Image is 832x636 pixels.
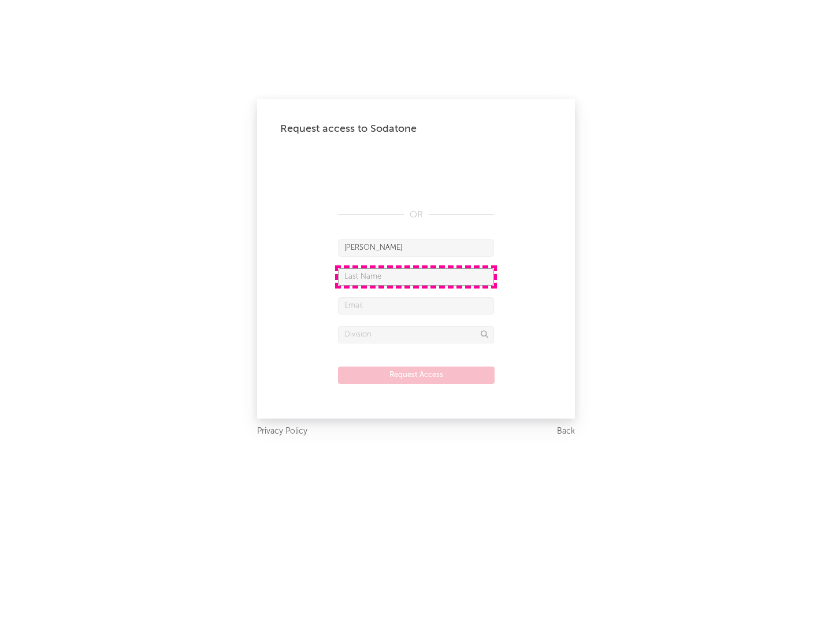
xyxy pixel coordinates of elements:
input: Email [338,297,494,315]
div: OR [338,208,494,222]
a: Back [557,424,575,439]
input: First Name [338,239,494,257]
input: Division [338,326,494,343]
input: Last Name [338,268,494,286]
button: Request Access [338,367,495,384]
div: Request access to Sodatone [280,122,552,136]
a: Privacy Policy [257,424,307,439]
